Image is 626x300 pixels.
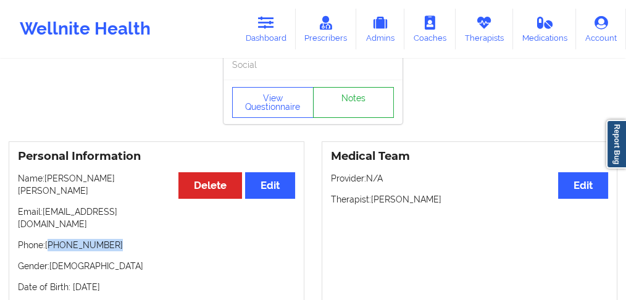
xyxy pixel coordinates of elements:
button: Edit [245,172,295,199]
a: Account [576,9,626,49]
p: Email: [EMAIL_ADDRESS][DOMAIN_NAME] [18,206,295,230]
h3: Medical Team [331,149,608,164]
a: Coaches [404,9,456,49]
button: View Questionnaire [232,87,314,118]
button: Edit [558,172,608,199]
p: Gender: [DEMOGRAPHIC_DATA] [18,260,295,272]
h3: Personal Information [18,149,295,164]
button: Delete [178,172,242,199]
p: Therapist: [PERSON_NAME] [331,193,608,206]
p: Social [232,59,394,71]
p: Date of Birth: [DATE] [18,281,295,293]
a: Dashboard [236,9,296,49]
a: Prescribers [296,9,357,49]
a: Admins [356,9,404,49]
a: Report Bug [606,120,626,169]
p: Provider: N/A [331,172,608,185]
a: Medications [513,9,577,49]
p: Phone: [PHONE_NUMBER] [18,239,295,251]
a: Therapists [456,9,513,49]
p: Name: [PERSON_NAME] [PERSON_NAME] [18,172,295,197]
a: Notes [313,87,394,118]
